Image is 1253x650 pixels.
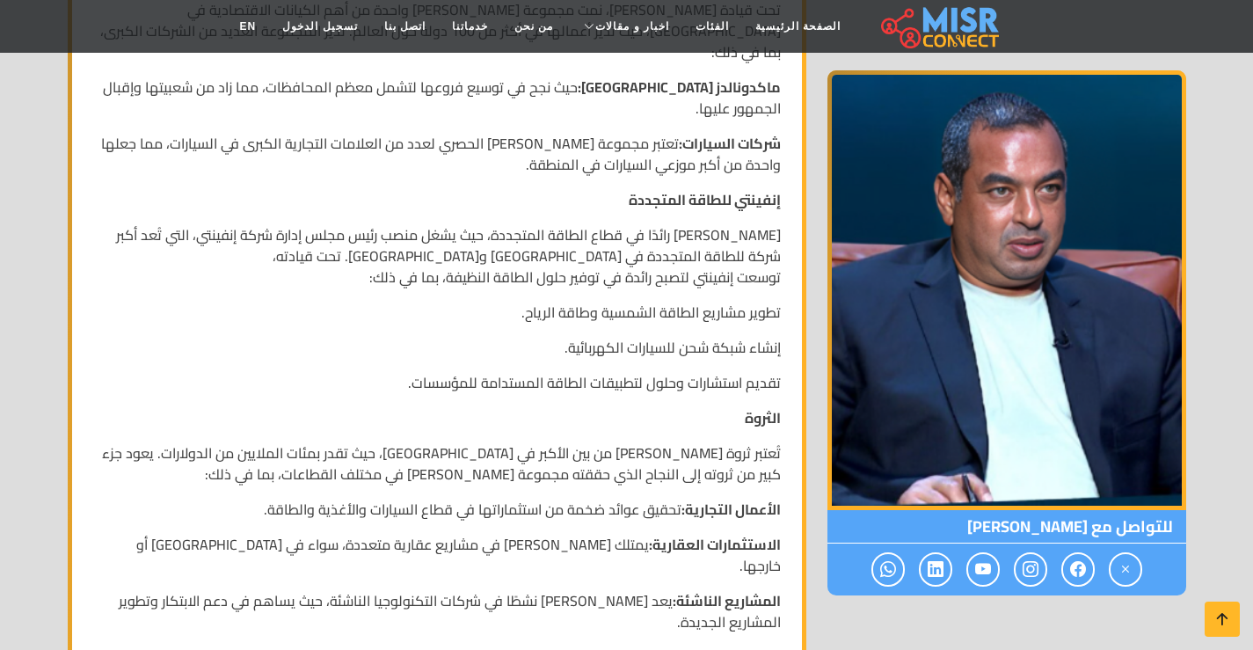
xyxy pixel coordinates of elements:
[742,10,854,43] a: الصفحة الرئيسية
[827,510,1186,544] span: للتواصل مع [PERSON_NAME]
[93,77,781,119] p: حيث نجح في توسيع فروعها لتشمل معظم المحافظات، مما زاد من شعبيتها وإقبال الجمهور عليها.
[227,10,270,43] a: EN
[93,224,781,288] p: [PERSON_NAME] رائدًا في قطاع الطاقة المتجددة، حيث يشغل منصب رئيس مجلس إدارة شركة إنفينتي، التي تُ...
[595,18,669,34] span: اخبار و مقالات
[93,337,781,358] p: إنشاء شبكة شحن للسيارات الكهربائية.
[93,372,781,393] p: تقديم استشارات وحلول لتطبيقات الطاقة المستدامة للمؤسسات.
[269,10,370,43] a: تسجيل الدخول
[501,10,566,43] a: من نحن
[681,496,781,522] strong: الأعمال التجارية:
[93,534,781,576] p: يمتلك [PERSON_NAME] في مشاريع عقارية متعددة، سواء في [GEOGRAPHIC_DATA] أو خارجها.
[93,442,781,485] p: تُعتبر ثروة [PERSON_NAME] من بين الأكبر في [GEOGRAPHIC_DATA]، حيث تقدر بمئات الملايين من الدولارا...
[93,302,781,323] p: تطوير مشاريع الطاقة الشمسية وطاقة الرياح.
[827,70,1186,510] img: محمد إسماعيل منصور
[629,186,781,213] strong: إنفينتي للطاقة المتجددة
[93,133,781,175] p: تعتبر مجموعة [PERSON_NAME] الحصري لعدد من العلامات التجارية الكبرى في السيارات، مما جعلها واحدة م...
[578,74,781,100] strong: ماكدونالدز [GEOGRAPHIC_DATA]:
[371,10,439,43] a: اتصل بنا
[679,130,781,157] strong: شركات السيارات:
[93,590,781,632] p: يعد [PERSON_NAME] نشطًا في شركات التكنولوجيا الناشئة، حيث يساهم في دعم الابتكار وتطوير المشاريع ا...
[673,588,781,614] strong: المشاريع الناشئة:
[439,10,501,43] a: خدماتنا
[93,499,781,520] p: تحقيق عوائد ضخمة من استثماراتها في قطاع السيارات والأغذية والطاقة.
[881,4,999,48] img: main.misr_connect
[745,405,781,431] strong: الثروة
[682,10,742,43] a: الفئات
[566,10,682,43] a: اخبار و مقالات
[649,531,781,558] strong: الاستثمارات العقارية:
